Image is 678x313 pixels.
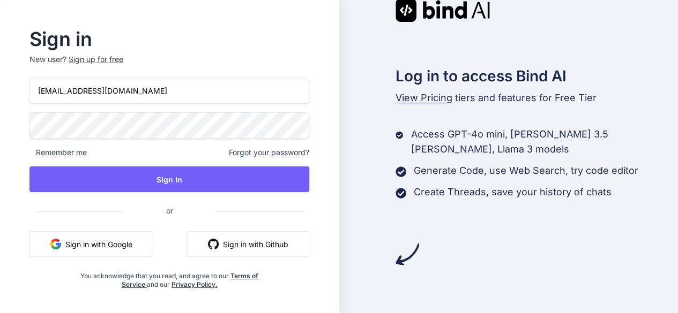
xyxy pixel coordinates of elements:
[29,166,309,192] button: Sign In
[29,54,309,78] p: New user?
[29,78,309,104] input: Login or Email
[50,239,61,249] img: google
[76,265,263,289] div: You acknowledge that you read, and agree to our and our
[396,92,452,103] span: View Pricing
[187,231,309,257] button: Sign in with Github
[229,147,309,158] span: Forgot your password?
[29,30,309,48] h2: Sign in
[414,185,612,200] p: Create Threads, save your history of chats
[29,231,153,257] button: Sign in with Google
[69,54,123,65] div: Sign up for free
[172,280,218,288] a: Privacy Policy.
[396,242,419,266] img: arrow
[29,147,87,158] span: Remember me
[123,197,216,224] span: or
[414,163,638,178] p: Generate Code, use Web Search, try code editor
[122,272,259,288] a: Terms of Service
[208,239,219,249] img: github
[411,127,678,157] p: Access GPT-4o mini, [PERSON_NAME] 3.5 [PERSON_NAME], Llama 3 models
